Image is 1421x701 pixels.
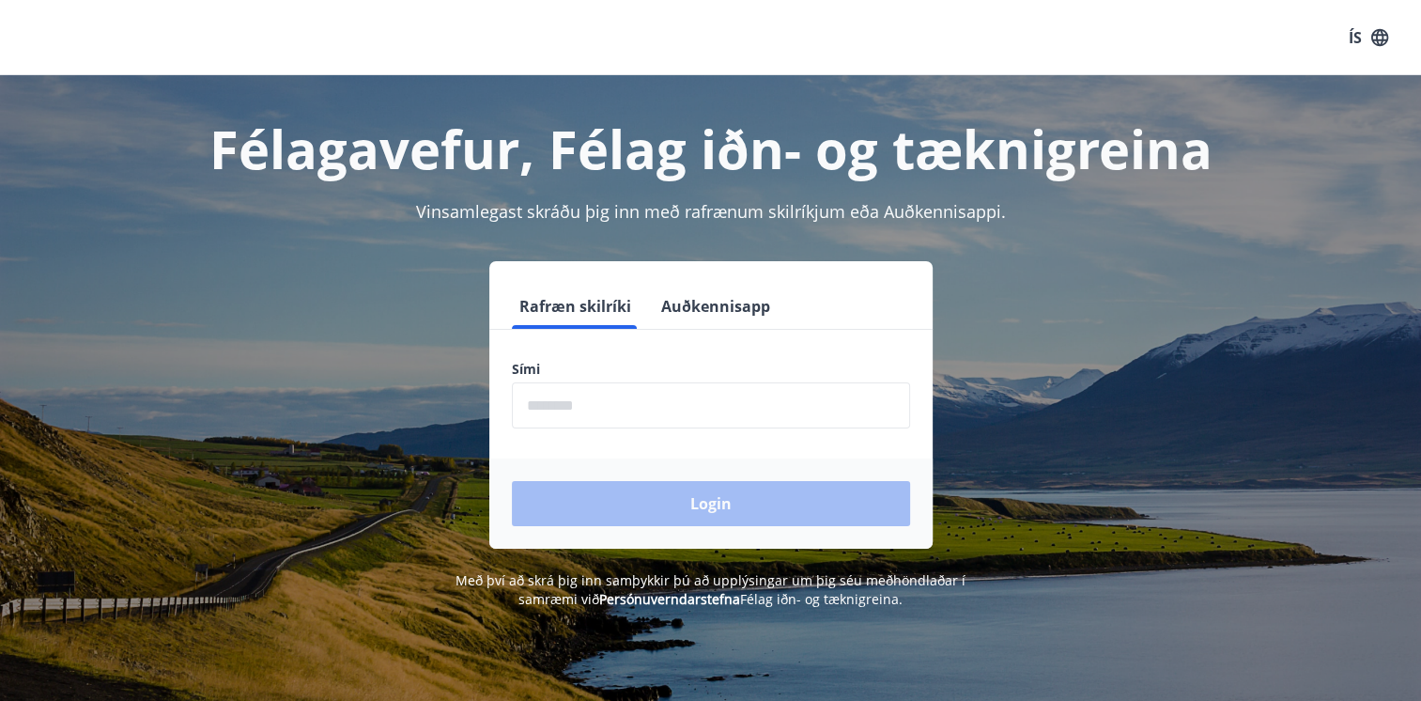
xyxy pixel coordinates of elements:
button: ÍS [1338,21,1398,55]
h1: Félagavefur, Félag iðn- og tæknigreina [57,113,1365,184]
span: Vinsamlegast skráðu þig inn með rafrænum skilríkjum eða Auðkennisappi. [416,200,1006,223]
a: Persónuverndarstefna [599,590,740,608]
label: Sími [512,360,910,379]
button: Auðkennisapp [654,284,778,329]
span: Með því að skrá þig inn samþykkir þú að upplýsingar um þig séu meðhöndlaðar í samræmi við Félag i... [456,571,965,608]
button: Rafræn skilríki [512,284,639,329]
